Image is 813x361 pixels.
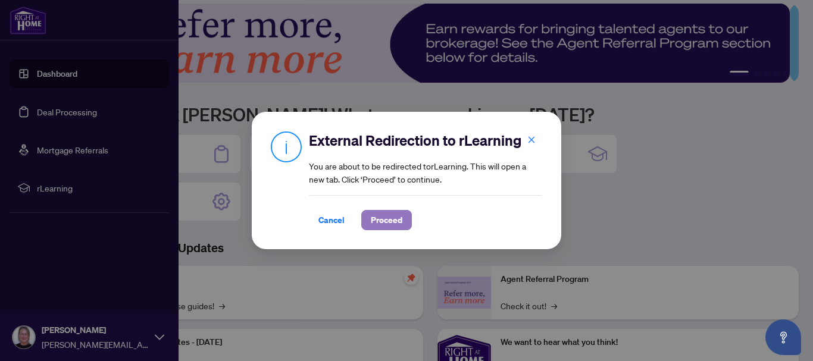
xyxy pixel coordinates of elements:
[309,210,354,230] button: Cancel
[371,211,402,230] span: Proceed
[271,131,302,162] img: Info Icon
[361,210,412,230] button: Proceed
[309,131,542,230] div: You are about to be redirected to rLearning . This will open a new tab. Click ‘Proceed’ to continue.
[309,131,542,150] h2: External Redirection to rLearning
[765,319,801,355] button: Open asap
[318,211,345,230] span: Cancel
[527,136,536,144] span: close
